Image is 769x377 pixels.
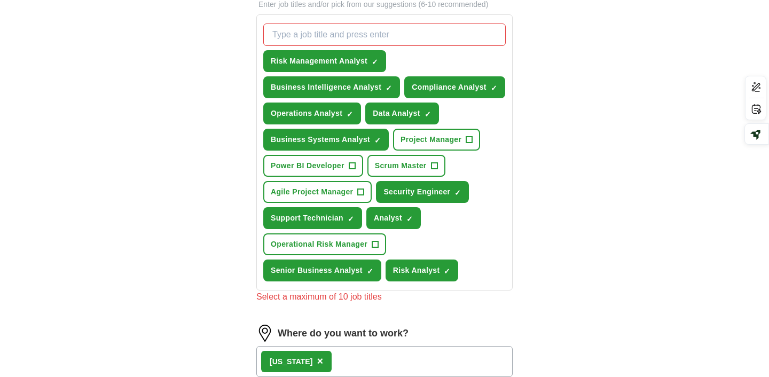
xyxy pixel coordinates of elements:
[271,213,343,224] span: Support Technician
[271,186,353,198] span: Agile Project Manager
[263,233,386,255] button: Operational Risk Manager
[271,265,363,276] span: Senior Business Analyst
[373,108,420,119] span: Data Analyst
[271,160,344,171] span: Power BI Developer
[263,129,389,151] button: Business Systems Analyst✓
[256,325,273,342] img: location.png
[393,265,440,276] span: Risk Analyst
[365,103,439,124] button: Data Analyst✓
[348,215,354,223] span: ✓
[366,207,421,229] button: Analyst✓
[376,181,469,203] button: Security Engineer✓
[367,267,373,276] span: ✓
[317,354,323,370] button: ×
[263,50,386,72] button: Risk Management Analyst✓
[412,82,486,93] span: Compliance Analyst
[256,290,513,303] div: Select a maximum of 10 job titles
[263,207,362,229] button: Support Technician✓
[317,355,323,367] span: ×
[271,239,367,250] span: Operational Risk Manager
[374,213,402,224] span: Analyst
[263,155,363,177] button: Power BI Developer
[263,181,372,203] button: Agile Project Manager
[263,103,361,124] button: Operations Analyst✓
[374,136,381,145] span: ✓
[425,110,431,119] span: ✓
[375,160,427,171] span: Scrum Master
[372,58,378,66] span: ✓
[383,186,450,198] span: Security Engineer
[278,326,409,341] label: Where do you want to work?
[263,260,381,281] button: Senior Business Analyst✓
[386,260,459,281] button: Risk Analyst✓
[347,110,353,119] span: ✓
[271,56,367,67] span: Risk Management Analyst
[401,134,461,145] span: Project Manager
[270,356,312,367] div: [US_STATE]
[386,84,392,92] span: ✓
[404,76,505,98] button: Compliance Analyst✓
[271,82,381,93] span: Business Intelligence Analyst
[271,134,370,145] span: Business Systems Analyst
[271,108,342,119] span: Operations Analyst
[406,215,413,223] span: ✓
[263,23,506,46] input: Type a job title and press enter
[263,76,400,98] button: Business Intelligence Analyst✓
[444,267,450,276] span: ✓
[454,189,461,197] span: ✓
[367,155,445,177] button: Scrum Master
[393,129,480,151] button: Project Manager
[491,84,497,92] span: ✓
